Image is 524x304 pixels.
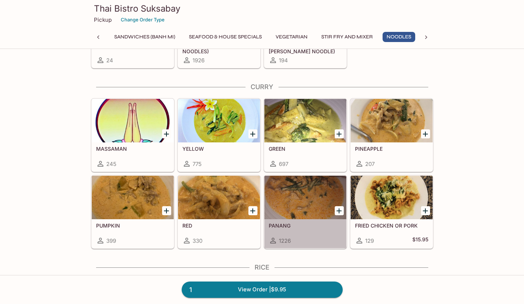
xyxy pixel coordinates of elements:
[91,263,433,271] h4: Rice
[185,32,266,42] button: Seafood & House Specials
[279,237,291,244] span: 1226
[264,175,347,249] a: PANANG1226
[106,161,116,167] span: 245
[178,176,260,219] div: RED
[96,146,169,152] h5: MASSAMAN
[269,222,342,229] h5: PANANG
[335,206,344,215] button: Add PANANG
[94,16,112,23] p: Pickup
[365,161,375,167] span: 207
[279,161,288,167] span: 697
[412,236,428,245] h5: $15.95
[106,57,113,64] span: 24
[110,32,179,42] button: Sandwiches (Banh Mi)
[248,206,257,215] button: Add RED
[264,99,346,142] div: GREEN
[383,32,415,42] button: Noodles
[421,206,430,215] button: Add FRIED CHICKEN OR PORK
[92,99,174,142] div: MASSAMAN
[178,175,260,249] a: RED330
[355,146,428,152] h5: PINEAPPLE
[182,282,343,297] a: 1View Order |$9.95
[182,146,256,152] h5: YELLOW
[96,222,169,229] h5: PUMPKIN
[355,222,428,229] h5: FRIED CHICKEN OR PORK
[264,99,347,172] a: GREEN697
[248,129,257,138] button: Add YELLOW
[193,161,202,167] span: 775
[317,32,377,42] button: Stir Fry and Mixer
[421,129,430,138] button: Add PINEAPPLE
[162,206,171,215] button: Add PUMPKIN
[365,237,374,244] span: 129
[91,83,433,91] h4: Curry
[351,99,433,142] div: PINEAPPLE
[162,129,171,138] button: Add MASSAMAN
[351,176,433,219] div: FRIED CHICKEN OR PORK
[269,146,342,152] h5: GREEN
[193,57,205,64] span: 1926
[94,3,430,14] h3: Thai Bistro Suksabay
[279,57,288,64] span: 194
[178,99,260,142] div: YELLOW
[92,176,174,219] div: PUMPKIN
[185,285,196,295] span: 1
[272,32,311,42] button: Vegetarian
[91,175,174,249] a: PUMPKIN399
[193,237,202,244] span: 330
[106,237,116,244] span: 399
[178,99,260,172] a: YELLOW775
[264,176,346,219] div: PANANG
[91,99,174,172] a: MASSAMAN245
[182,222,256,229] h5: RED
[117,14,168,25] button: Change Order Type
[335,129,344,138] button: Add GREEN
[350,175,433,249] a: FRIED CHICKEN OR PORK129$15.95
[350,99,433,172] a: PINEAPPLE207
